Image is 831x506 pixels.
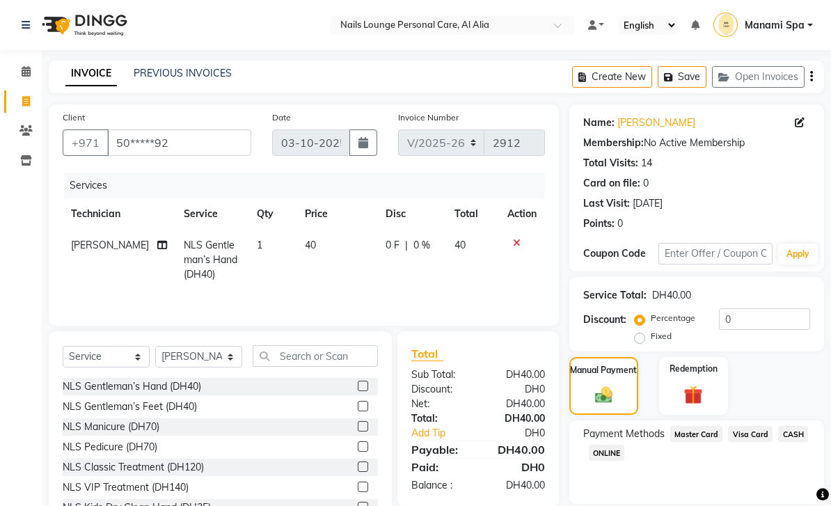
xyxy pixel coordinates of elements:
[583,116,615,130] div: Name:
[305,239,316,251] span: 40
[583,427,665,441] span: Payment Methods
[583,313,626,327] div: Discount:
[64,173,555,198] div: Services
[478,367,555,382] div: DH40.00
[296,198,377,230] th: Price
[401,441,478,458] div: Payable:
[589,445,625,461] span: ONLINE
[583,136,644,150] div: Membership:
[778,426,808,442] span: CASH
[572,66,652,88] button: Create New
[617,216,623,231] div: 0
[478,397,555,411] div: DH40.00
[670,363,718,375] label: Redemption
[478,411,555,426] div: DH40.00
[651,312,695,324] label: Percentage
[617,116,695,130] a: [PERSON_NAME]
[386,238,399,253] span: 0 F
[63,420,159,434] div: NLS Manicure (DH70)
[712,66,805,88] button: Open Invoices
[583,288,647,303] div: Service Total:
[248,198,296,230] th: Qty
[478,441,555,458] div: DH40.00
[778,244,818,264] button: Apply
[401,382,478,397] div: Discount:
[272,111,291,124] label: Date
[35,6,131,45] img: logo
[745,18,805,33] span: Manami Spa
[107,129,251,156] input: Search by Name/Mobile/Email/Code
[446,198,498,230] th: Total
[583,196,630,211] div: Last Visit:
[405,238,408,253] span: |
[652,288,691,303] div: DH40.00
[63,198,175,230] th: Technician
[398,111,459,124] label: Invoice Number
[713,13,738,37] img: Manami Spa
[633,196,663,211] div: [DATE]
[570,364,637,377] label: Manual Payment
[583,216,615,231] div: Points:
[491,426,555,441] div: DH0
[401,478,478,493] div: Balance :
[377,198,446,230] th: Disc
[253,345,378,367] input: Search or Scan
[478,459,555,475] div: DH0
[583,156,638,171] div: Total Visits:
[63,460,204,475] div: NLS Classic Treatment (DH120)
[63,111,85,124] label: Client
[257,239,262,251] span: 1
[63,129,109,156] button: +971
[63,440,157,454] div: NLS Pedicure (DH70)
[499,198,545,230] th: Action
[589,385,618,405] img: _cash.svg
[401,411,478,426] div: Total:
[63,480,189,495] div: NLS VIP Treatment (DH140)
[583,246,659,261] div: Coupon Code
[658,243,772,264] input: Enter Offer / Coupon Code
[134,67,232,79] a: PREVIOUS INVOICES
[658,66,706,88] button: Save
[651,330,672,342] label: Fixed
[401,397,478,411] div: Net:
[65,61,117,86] a: INVOICE
[411,347,443,361] span: Total
[583,136,810,150] div: No Active Membership
[583,176,640,191] div: Card on file:
[71,239,149,251] span: [PERSON_NAME]
[63,379,201,394] div: NLS Gentleman’s Hand (DH40)
[728,426,773,442] span: Visa Card
[413,238,430,253] span: 0 %
[401,426,491,441] a: Add Tip
[678,384,709,407] img: _gift.svg
[184,239,237,280] span: NLS Gentleman’s Hand (DH40)
[478,478,555,493] div: DH40.00
[175,198,248,230] th: Service
[670,426,723,442] span: Master Card
[641,156,652,171] div: 14
[478,382,555,397] div: DH0
[63,400,197,414] div: NLS Gentleman’s Feet (DH40)
[454,239,466,251] span: 40
[401,367,478,382] div: Sub Total:
[401,459,478,475] div: Paid:
[643,176,649,191] div: 0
